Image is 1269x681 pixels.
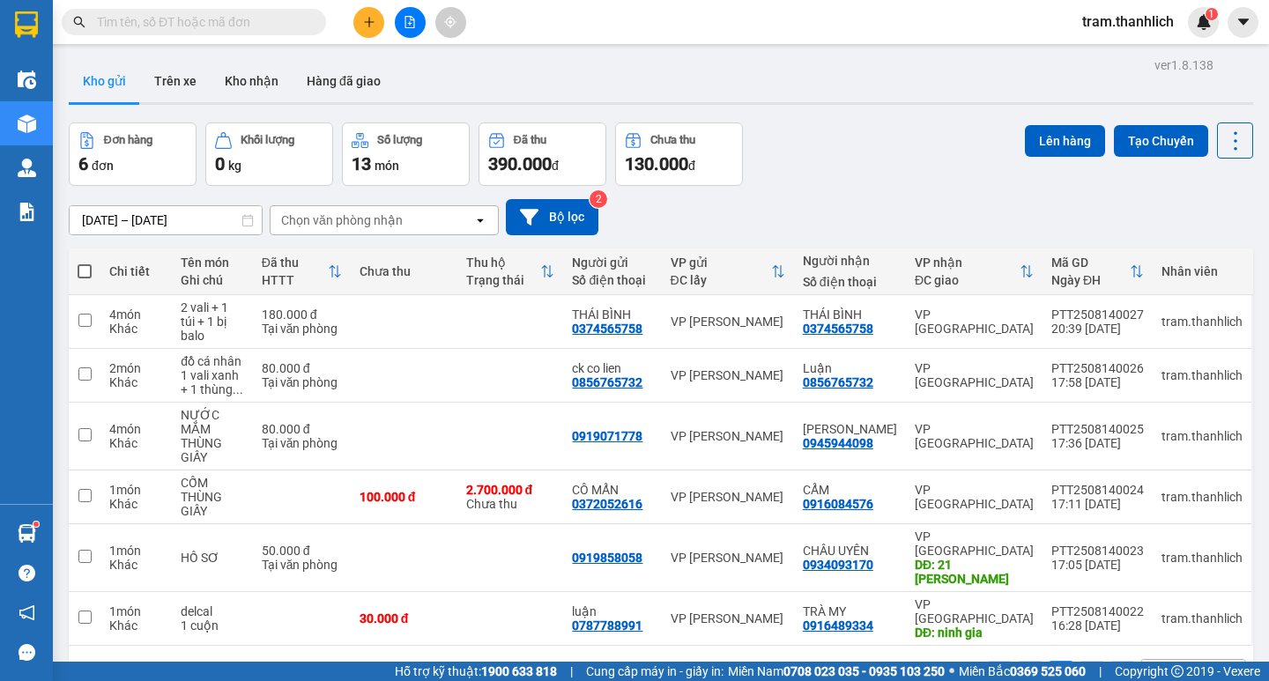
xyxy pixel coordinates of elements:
[915,307,1034,336] div: VP [GEOGRAPHIC_DATA]
[1051,375,1144,389] div: 17:58 [DATE]
[1161,315,1243,329] div: tram.thanhlich
[262,273,328,287] div: HTTT
[572,322,642,336] div: 0374565758
[466,483,555,511] div: Chưa thu
[1161,368,1243,382] div: tram.thanhlich
[262,422,342,436] div: 80.000 đ
[1051,273,1130,287] div: Ngày ĐH
[233,382,243,396] span: ...
[1010,664,1086,678] strong: 0369 525 060
[1236,14,1251,30] span: caret-down
[181,618,244,633] div: 1 cuộn
[435,7,466,38] button: aim
[572,483,652,497] div: CÔ MẨN
[590,190,607,208] sup: 2
[572,618,642,633] div: 0787788991
[19,644,35,661] span: message
[262,255,328,270] div: Đã thu
[109,558,163,572] div: Khác
[181,273,244,287] div: Ghi chú
[253,248,351,295] th: Toggle SortBy
[360,611,449,625] div: 30.000 đ
[181,604,244,618] div: delcal
[293,60,395,102] button: Hàng đã giao
[18,524,36,543] img: warehouse-icon
[1099,662,1102,681] span: |
[906,248,1043,295] th: Toggle SortBy
[1025,125,1105,157] button: Lên hàng
[395,662,557,681] span: Hỗ trợ kỹ thuật:
[488,153,552,174] span: 390.000
[671,490,785,504] div: VP [PERSON_NAME]
[205,122,333,186] button: Khối lượng0kg
[181,354,244,368] div: đồ cá nhân
[360,264,449,278] div: Chưa thu
[1051,497,1144,511] div: 17:11 [DATE]
[1051,307,1144,322] div: PTT2508140027
[181,490,244,518] div: THÙNG GIẤY
[915,558,1034,586] div: DĐ: 21 TRẦN PHÚ
[457,248,564,295] th: Toggle SortBy
[444,16,456,28] span: aim
[109,322,163,336] div: Khác
[97,12,305,32] input: Tìm tên, số ĐT hoặc mã đơn
[262,375,342,389] div: Tại văn phòng
[18,70,36,89] img: warehouse-icon
[352,153,371,174] span: 13
[18,115,36,133] img: warehouse-icon
[181,436,244,464] div: THÙNG GIẤY
[514,134,546,146] div: Đã thu
[19,565,35,581] span: question-circle
[1051,604,1144,618] div: PTT2508140022
[377,134,422,146] div: Số lượng
[572,551,642,565] div: 0919858058
[1051,255,1130,270] div: Mã GD
[1206,8,1218,20] sup: 1
[572,255,652,270] div: Người gửi
[803,483,897,497] div: CẨM
[466,255,541,270] div: Thu hộ
[572,375,642,389] div: 0856765732
[1228,7,1258,38] button: caret-down
[360,490,449,504] div: 100.000 đ
[181,368,244,396] div: 1 vali xanh + 1 thùng giấy
[215,153,225,174] span: 0
[671,429,785,443] div: VP [PERSON_NAME]
[18,159,36,177] img: warehouse-icon
[572,307,652,322] div: THÁI BÌNH
[73,16,85,28] span: search
[915,255,1020,270] div: VP nhận
[671,255,771,270] div: VP gửi
[1051,436,1144,450] div: 17:36 [DATE]
[586,662,724,681] span: Cung cấp máy in - giấy in:
[262,322,342,336] div: Tại văn phòng
[1161,611,1243,625] div: tram.thanhlich
[915,483,1034,511] div: VP [GEOGRAPHIC_DATA]
[803,361,897,375] div: Luận
[915,273,1020,287] div: ĐC giao
[1196,14,1212,30] img: icon-new-feature
[181,408,244,436] div: NƯỚC MẮM
[783,664,945,678] strong: 0708 023 035 - 0935 103 250
[109,361,163,375] div: 2 món
[915,422,1034,450] div: VP [GEOGRAPHIC_DATA]
[395,7,426,38] button: file-add
[33,522,39,527] sup: 1
[1051,618,1144,633] div: 16:28 [DATE]
[473,213,487,227] svg: open
[572,273,652,287] div: Số điện thoại
[949,668,954,675] span: ⚪️
[572,497,642,511] div: 0372052616
[803,254,897,268] div: Người nhận
[803,604,897,618] div: TRÀ MY
[803,375,873,389] div: 0856765732
[625,153,688,174] span: 130.000
[1154,56,1213,75] div: ver 1.8.138
[662,248,794,295] th: Toggle SortBy
[572,361,652,375] div: ck co lien
[671,611,785,625] div: VP [PERSON_NAME]
[466,273,541,287] div: Trạng thái
[181,300,244,343] div: 2 vali + 1 túi + 1 bị balo
[481,664,557,678] strong: 1900 633 818
[570,662,573,681] span: |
